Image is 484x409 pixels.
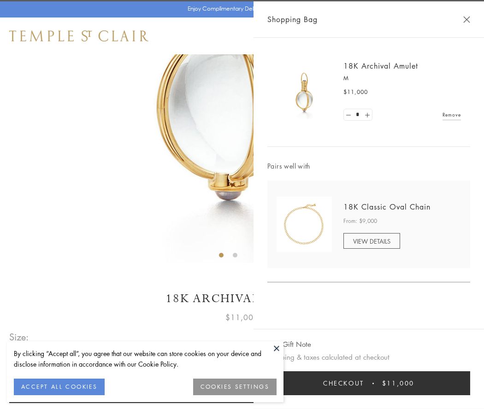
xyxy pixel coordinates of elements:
[353,237,390,245] span: VIEW DETAILS
[382,378,414,388] span: $11,000
[14,348,277,369] div: By clicking “Accept all”, you agree that our website can store cookies on your device and disclos...
[188,4,292,13] p: Enjoy Complimentary Delivery & Returns
[267,371,470,395] button: Checkout $11,000
[323,378,364,388] span: Checkout
[343,74,461,83] p: M
[343,233,400,249] a: VIEW DETAILS
[267,161,470,171] span: Pairs well with
[362,109,372,121] a: Set quantity to 2
[267,351,470,363] p: Shipping & taxes calculated at checkout
[343,88,368,97] span: $11,000
[343,216,377,226] span: From: $9,000
[343,202,431,212] a: 18K Classic Oval Chain
[344,109,353,121] a: Set quantity to 0
[9,329,30,345] span: Size:
[9,30,148,41] img: Temple St. Clair
[443,110,461,120] a: Remove
[277,64,332,120] img: 18K Archival Amulet
[225,311,259,323] span: $11,000
[277,197,332,252] img: N88865-OV18
[193,379,277,395] button: COOKIES SETTINGS
[14,379,105,395] button: ACCEPT ALL COOKIES
[267,339,311,350] button: Add Gift Note
[343,61,418,71] a: 18K Archival Amulet
[463,16,470,23] button: Close Shopping Bag
[9,291,475,307] h1: 18K Archival Amulet
[267,13,318,25] span: Shopping Bag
